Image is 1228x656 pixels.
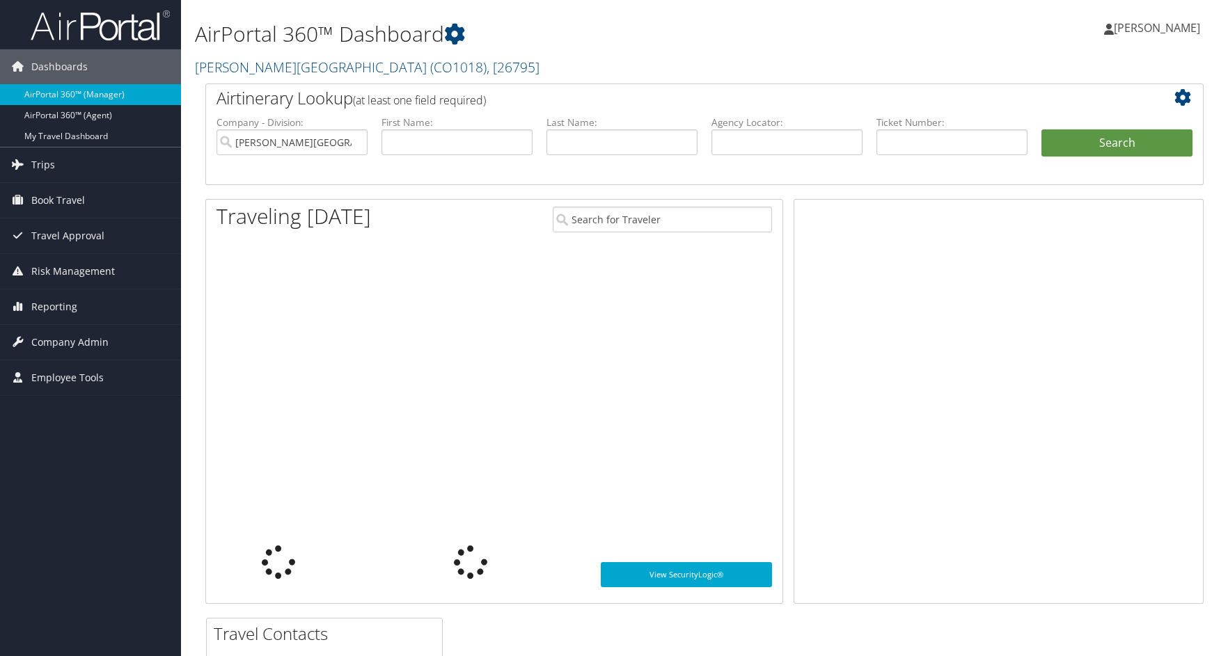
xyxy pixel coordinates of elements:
[876,115,1028,129] label: Ticket Number:
[217,115,368,129] label: Company - Division:
[711,115,863,129] label: Agency Locator:
[31,360,104,395] span: Employee Tools
[195,19,874,49] h1: AirPortal 360™ Dashboard
[31,218,104,253] span: Travel Approval
[31,254,115,289] span: Risk Management
[553,207,772,232] input: Search for Traveler
[31,147,55,182] span: Trips
[487,58,540,77] span: , [ 26795 ]
[31,183,85,218] span: Book Travel
[430,58,487,77] span: ( CO1018 )
[217,86,1110,110] h2: Airtinerary Lookup
[381,115,533,129] label: First Name:
[31,289,77,324] span: Reporting
[601,562,772,587] a: View SecurityLogic®
[31,9,170,42] img: airportal-logo.png
[546,115,698,129] label: Last Name:
[31,325,109,360] span: Company Admin
[195,58,540,77] a: [PERSON_NAME][GEOGRAPHIC_DATA]
[217,202,371,231] h1: Traveling [DATE]
[1041,129,1192,157] button: Search
[1114,20,1200,35] span: [PERSON_NAME]
[31,49,88,84] span: Dashboards
[1104,7,1214,49] a: [PERSON_NAME]
[353,93,486,108] span: (at least one field required)
[214,622,442,646] h2: Travel Contacts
